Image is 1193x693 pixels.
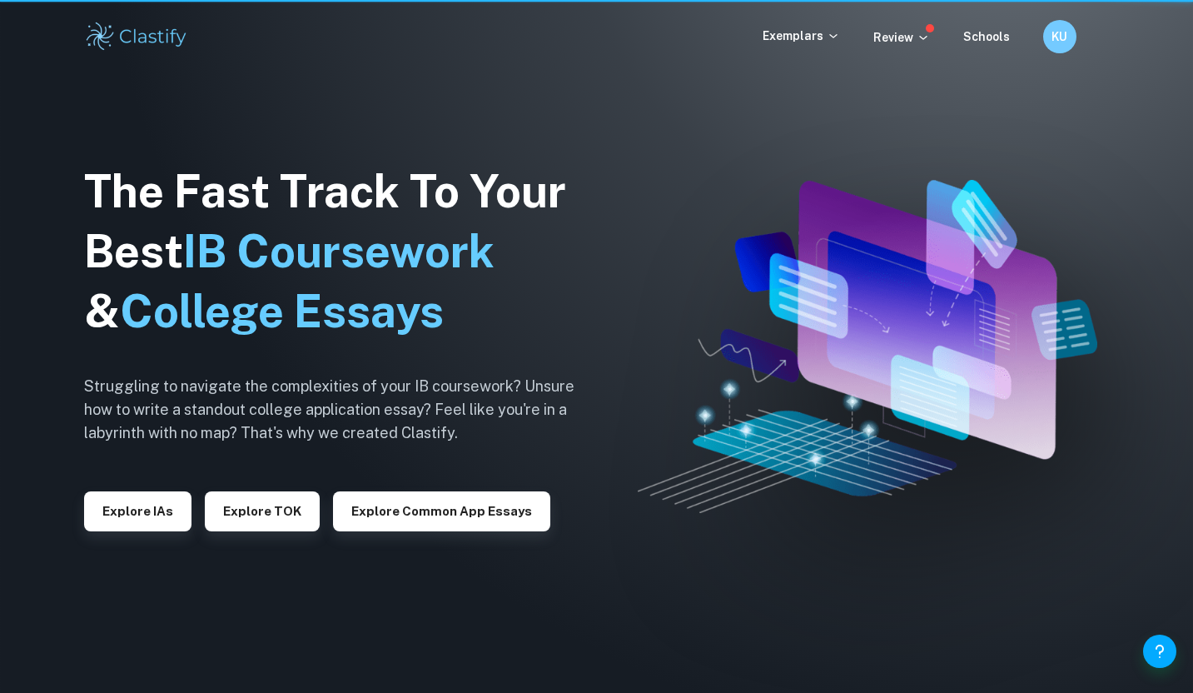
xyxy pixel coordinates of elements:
span: IB Coursework [183,225,495,277]
img: Clastify hero [638,180,1097,512]
button: Explore IAs [84,491,191,531]
img: Clastify logo [84,20,190,53]
a: Explore IAs [84,502,191,518]
h6: Struggling to navigate the complexities of your IB coursework? Unsure how to write a standout col... [84,375,600,445]
button: KU [1043,20,1076,53]
button: Help and Feedback [1143,635,1176,668]
p: Exemplars [763,27,840,45]
span: College Essays [120,285,444,337]
button: Explore TOK [205,491,320,531]
a: Explore Common App essays [333,502,550,518]
p: Review [873,28,930,47]
h1: The Fast Track To Your Best & [84,162,600,342]
button: Explore Common App essays [333,491,550,531]
a: Schools [963,30,1010,43]
a: Explore TOK [205,502,320,518]
h6: KU [1050,27,1069,46]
